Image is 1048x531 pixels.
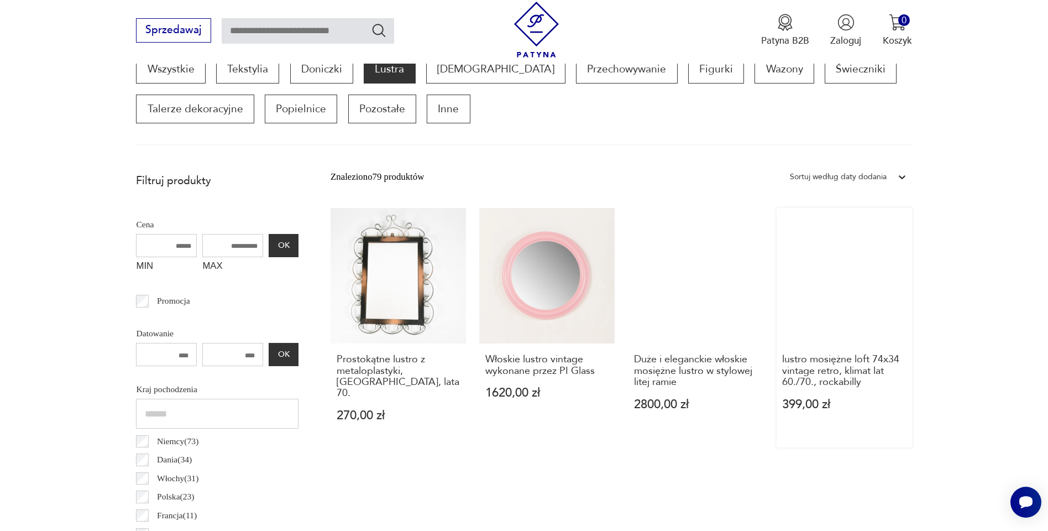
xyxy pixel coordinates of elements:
p: Francja ( 11 ) [157,508,197,523]
p: Włochy ( 31 ) [157,471,198,486]
button: Patyna B2B [761,14,809,47]
button: 0Koszyk [883,14,912,47]
div: Znaleziono 79 produktów [331,170,424,184]
a: Wszystkie [136,55,205,84]
img: Patyna - sklep z meblami i dekoracjami vintage [509,2,564,58]
h3: lustro mosiężne loft 74x34 vintage retro, klimat lat 60./70., rockabilly [782,354,905,388]
a: Wazony [754,55,814,84]
p: Zaloguj [830,34,861,47]
a: [DEMOGRAPHIC_DATA] [426,55,565,84]
a: Pozostałe [348,95,416,123]
div: 0 [898,14,910,26]
a: Ikona medaluPatyna B2B [761,14,809,47]
p: Koszyk [883,34,912,47]
p: Niemcy ( 73 ) [157,434,198,449]
p: 270,00 zł [337,410,460,421]
a: Duże i eleganckie włoskie mosiężne lustro w stylowej litej ramieDuże i eleganckie włoskie mosiężn... [628,208,763,447]
h3: Włoskie lustro vintage wykonane przez PI Glass [485,354,609,377]
h3: Duże i eleganckie włoskie mosiężne lustro w stylowej litej ramie [634,354,757,388]
a: lustro mosiężne loft 74x34 vintage retro, klimat lat 60./70., rockabillylustro mosiężne loft 74x3... [777,208,912,447]
p: Polska ( 23 ) [157,490,195,504]
iframe: Smartsupp widget button [1010,487,1041,518]
p: 399,00 zł [782,399,905,410]
button: OK [269,343,298,366]
button: Sprzedawaj [136,18,211,43]
a: Talerze dekoracyjne [136,95,254,123]
a: Lustra [364,55,415,84]
p: 2800,00 zł [634,399,757,410]
button: Szukaj [371,22,387,38]
button: Zaloguj [830,14,861,47]
a: Figurki [688,55,744,84]
p: Patyna B2B [761,34,809,47]
img: Ikona medalu [777,14,794,31]
a: Doniczki [290,55,353,84]
p: 1620,00 zł [485,387,609,399]
p: Cena [136,217,298,232]
p: Kraj pochodzenia [136,382,298,397]
a: Sprzedawaj [136,27,211,35]
label: MAX [202,257,263,278]
img: Ikona koszyka [889,14,906,31]
a: Świeczniki [825,55,897,84]
a: Prostokątne lustro z metaloplastyki, Niemcy, lata 70.Prostokątne lustro z metaloplastyki, [GEOGRA... [331,208,466,447]
label: MIN [136,257,197,278]
a: Inne [427,95,470,123]
a: Tekstylia [216,55,279,84]
a: Włoskie lustro vintage wykonane przez PI GlassWłoskie lustro vintage wykonane przez PI Glass1620,... [479,208,615,447]
img: Ikonka użytkownika [837,14,855,31]
p: Dania ( 34 ) [157,452,192,467]
h3: Prostokątne lustro z metaloplastyki, [GEOGRAPHIC_DATA], lata 70. [337,354,460,399]
button: OK [269,234,298,257]
a: Przechowywanie [576,55,677,84]
p: Datowanie [136,326,298,341]
p: Filtruj produkty [136,174,298,188]
div: Sortuj według daty dodania [790,170,887,184]
p: Promocja [157,294,190,308]
a: Popielnice [265,95,337,123]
